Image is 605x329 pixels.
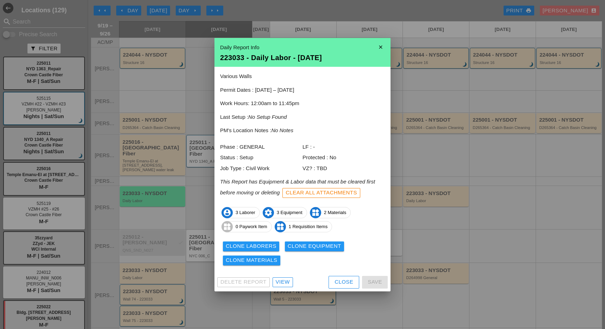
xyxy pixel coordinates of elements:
p: Last Setup : [220,113,385,121]
div: Clear All Attachments [286,189,357,197]
div: Close [335,278,353,286]
span: 3 Laborer [222,207,260,218]
span: 0 Paywork Item [222,221,272,232]
div: Phase : GENERAL [220,143,302,151]
span: 3 Equipment [263,207,307,218]
i: No Setup Found [248,114,287,120]
a: View [273,277,293,287]
div: Job Type : Civil Work [220,164,302,173]
i: widgets [275,221,286,232]
button: Clone Laborers [223,241,279,251]
div: VZ? : TBD [302,164,385,173]
div: Clone Materials [226,256,277,264]
div: Clone Laborers [226,242,276,250]
span: 2 Materials [310,207,351,218]
div: View [276,278,290,286]
div: LF : - [302,143,385,151]
p: Various Walls [220,72,385,80]
i: No Notes [271,127,293,133]
span: 1 Requisition Items [275,221,332,232]
div: 223033 - Daily Labor - [DATE] [220,54,385,61]
div: Clone Equipment [288,242,341,250]
i: account_circle [222,207,233,218]
i: widgets [222,221,233,232]
button: Clear All Attachments [282,188,360,198]
div: Status : Setup [220,154,302,162]
button: Clone Equipment [285,241,344,251]
p: Permit Dates : [DATE] – [DATE] [220,86,385,94]
p: PM's Location Notes : [220,127,385,135]
div: Protected : No [302,154,385,162]
i: widgets [310,207,321,218]
i: close [374,40,388,54]
button: Clone Materials [223,256,280,265]
button: Close [329,276,359,289]
i: settings [263,207,274,218]
i: This Report has Equipment & Labor data that must be cleared first before moving or deleting [220,179,375,195]
div: Daily Report Info [220,44,385,52]
p: Work Hours: 12:00am to 11:45pm [220,99,385,108]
